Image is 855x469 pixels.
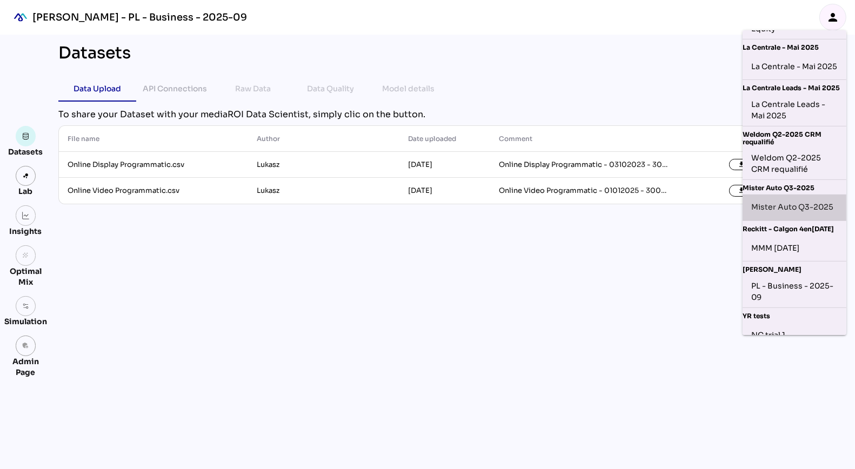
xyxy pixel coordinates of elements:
td: Online Display Programmatic - 03102023 - 30092025 [490,152,679,178]
img: data.svg [22,132,30,140]
i: admin_panel_settings [22,342,30,350]
th: Date uploaded [399,126,490,152]
img: graph.svg [22,212,30,219]
div: La Centrale - Mai 2025 [751,58,838,75]
div: Model details [383,82,435,95]
div: MMM [DATE] [751,239,838,257]
div: Optimal Mix [4,266,47,287]
div: Reckitt - Calgon 4en[DATE] [743,221,846,235]
div: Data Quality [308,82,355,95]
td: Online Display Programmatic.csv [59,152,248,178]
i: file_download [738,187,745,195]
th: Comment [490,126,679,152]
div: NC trial 1 [751,326,838,344]
div: Datasets [9,146,43,157]
div: La Centrale Leads - Mai 2025 [743,80,846,94]
td: Online Video Programmatic - 01012025 - 30092025 [490,178,679,204]
div: Raw Data [235,82,271,95]
i: person [826,11,839,24]
i: grain [22,252,30,259]
div: La Centrale - Mai 2025 [743,39,846,53]
td: Online Video Programmatic.csv [59,178,248,204]
td: [DATE] [399,152,490,178]
div: Mister Auto Q3-2025 [743,180,846,194]
div: Insights [10,226,42,237]
th: File name [59,126,248,152]
div: YR tests [743,308,846,322]
i: file_download [738,161,745,169]
div: Admin Page [4,356,47,378]
th: Actions [679,126,831,152]
div: Mister Auto Q3-2025 [751,199,838,216]
div: mediaROI [9,5,32,29]
td: Lukasz [248,152,399,178]
div: La Centrale Leads - Mai 2025 [751,99,838,122]
div: To share your Dataset with your mediaROI Data Scientist, simply clic on the button. [58,108,831,121]
img: lab.svg [22,172,30,180]
div: API Connections [143,82,208,95]
div: Simulation [4,316,47,327]
div: PL - Business - 2025-09 [751,280,838,303]
div: Data Upload [74,82,121,95]
div: Datasets [58,43,131,63]
th: Author [248,126,399,152]
div: Weldom Q2-2025 CRM requalifié [743,126,846,149]
div: [PERSON_NAME] - PL - Business - 2025-09 [32,11,247,24]
div: Weldom Q2-2025 CRM requalifié [751,152,838,175]
img: settings.svg [22,303,30,310]
td: Lukasz [248,178,399,204]
div: Lab [14,186,38,197]
td: [DATE] [399,178,490,204]
div: [PERSON_NAME] [743,262,846,276]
